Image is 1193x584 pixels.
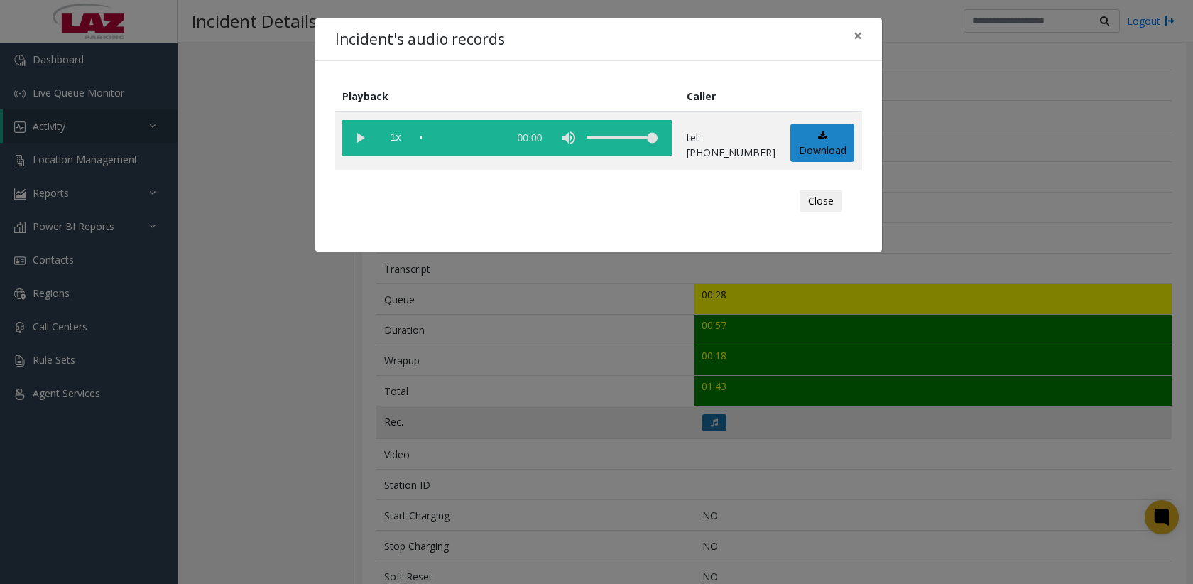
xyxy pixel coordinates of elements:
[335,28,505,51] h4: Incident's audio records
[587,120,658,156] div: volume level
[687,130,775,160] p: tel:[PHONE_NUMBER]
[844,18,872,53] button: Close
[800,190,842,212] button: Close
[680,81,783,112] th: Caller
[420,120,501,156] div: scrub bar
[854,26,862,45] span: ×
[378,120,413,156] span: playback speed button
[790,124,854,163] a: Download
[335,81,680,112] th: Playback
